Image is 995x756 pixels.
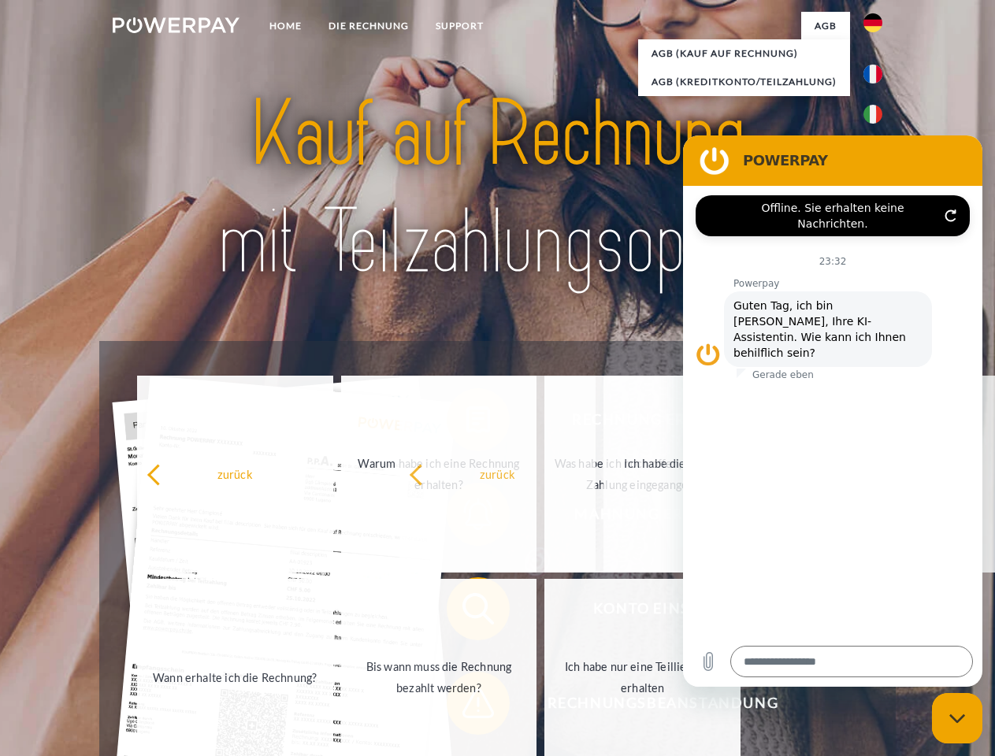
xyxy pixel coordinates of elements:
[150,76,845,302] img: title-powerpay_de.svg
[638,39,850,68] a: AGB (Kauf auf Rechnung)
[351,453,528,495] div: Warum habe ich eine Rechnung erhalten?
[315,12,422,40] a: DIE RECHNUNG
[932,693,982,743] iframe: Schaltfläche zum Öffnen des Messaging-Fensters; Konversation läuft
[801,12,850,40] a: agb
[638,68,850,96] a: AGB (Kreditkonto/Teilzahlung)
[613,453,790,495] div: Ich habe die Rechnung bereits bezahlt
[683,135,982,687] iframe: Messaging-Fenster
[863,13,882,32] img: de
[113,17,239,33] img: logo-powerpay-white.svg
[351,656,528,699] div: Bis wann muss die Rechnung bezahlt werden?
[147,463,324,484] div: zurück
[863,105,882,124] img: it
[409,463,586,484] div: zurück
[863,65,882,83] img: fr
[256,12,315,40] a: Home
[422,12,497,40] a: SUPPORT
[147,666,324,687] div: Wann erhalte ich die Rechnung?
[554,656,731,699] div: Ich habe nur eine Teillieferung erhalten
